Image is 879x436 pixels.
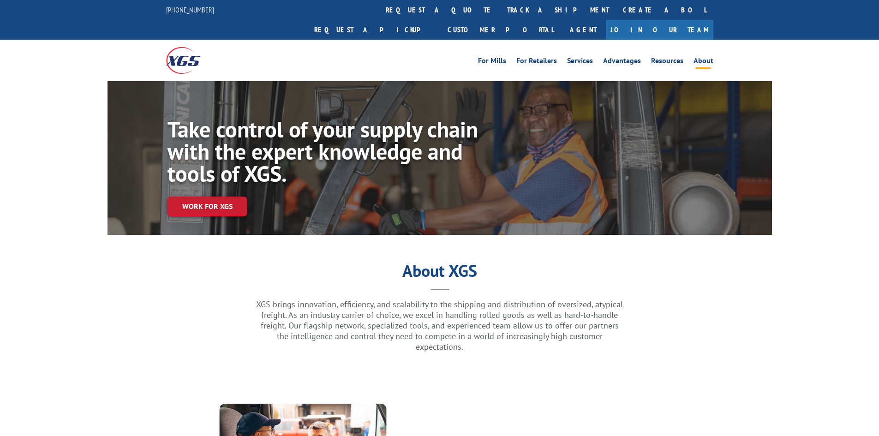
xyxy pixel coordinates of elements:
a: Services [567,57,593,67]
a: For Mills [478,57,506,67]
a: About [694,57,713,67]
a: [PHONE_NUMBER] [166,5,214,14]
a: Customer Portal [441,20,561,40]
a: Resources [651,57,683,67]
a: Request a pickup [307,20,441,40]
a: Advantages [603,57,641,67]
a: Join Our Team [606,20,713,40]
a: Agent [561,20,606,40]
p: XGS brings innovation, efficiency, and scalability to the shipping and distribution of oversized,... [255,299,624,352]
h1: About XGS [108,264,772,282]
a: Work for XGS [167,197,247,216]
a: For Retailers [516,57,557,67]
h1: Take control of your supply chain with the expert knowledge and tools of XGS. [167,118,480,189]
